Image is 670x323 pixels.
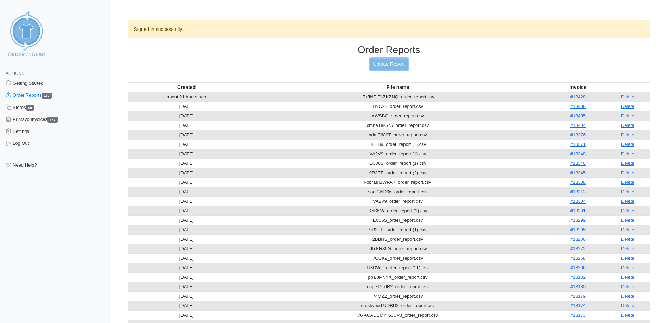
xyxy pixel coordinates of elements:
td: [DATE] [128,263,245,272]
span: 80 [26,105,34,111]
a: #13266 [570,265,586,270]
td: about 21 hours ago [128,92,245,102]
td: [DATE] [128,234,245,244]
a: #13406 [570,104,586,109]
a: Delete [621,189,634,194]
th: Created [128,82,245,92]
a: #13346 [570,161,586,166]
td: HYC28_order_report.csv [245,102,551,111]
td: [DATE] [128,111,245,121]
td: [DATE] [128,253,245,263]
a: #13428 [570,94,586,99]
a: Delete [621,104,634,109]
td: [DATE] [128,215,245,225]
td: [DATE] [128,140,245,149]
a: #13313 [570,189,586,194]
td: cmha 88G75_order_report.csv [245,121,551,130]
a: Delete [621,170,634,175]
a: #13348 [570,151,586,156]
td: [DATE] [128,310,245,320]
td: VA2V9_order_report.csv [245,196,551,206]
a: #13272 [570,246,586,251]
a: Delete [621,113,634,118]
a: #13268 [570,256,586,261]
td: 7CUK9_order_report.csv [245,253,551,263]
a: Delete [621,161,634,166]
a: Delete [621,303,634,308]
h3: Order Reports [128,44,650,56]
td: [DATE] [128,187,245,196]
td: [DATE] [128,291,245,301]
a: #13338 [570,180,586,185]
td: [DATE] [128,301,245,310]
td: 9R3EE_order_report (2).csv [245,168,551,177]
td: cfb KR86G_order_report.csv [245,244,551,253]
a: Delete [621,274,634,280]
span: Actions [6,71,24,76]
td: 74MZZ_order_report.csv [245,291,551,301]
td: crestwood UDBD2_order_report.csv [245,301,551,310]
a: #13371 [570,142,586,147]
td: [DATE] [128,130,245,140]
a: #13299 [570,218,586,223]
span: 137 [42,93,52,99]
a: #13345 [570,170,586,175]
a: Delete [621,284,634,289]
td: [DATE] [128,225,245,234]
td: 76 ACADEMY GJUVJ_order_report.csv [245,310,551,320]
td: [DATE] [128,159,245,168]
td: [DATE] [128,272,245,282]
td: nda E689T_order_report.csv [245,130,551,140]
td: cape DT6R2_order_report.csv [245,282,551,291]
div: Signed in successfully. [128,20,650,38]
a: Delete [621,94,634,99]
td: ECJ6S_order_report.csv [245,215,551,225]
td: IRVINE TI ZKZNQ_order_report.csv [245,92,551,102]
a: Delete [621,227,634,232]
td: XWSBC_order_report.csv [245,111,551,121]
a: Delete [621,246,634,251]
td: [DATE] [128,102,245,111]
a: Delete [621,256,634,261]
a: #13404 [570,123,586,128]
td: [DATE] [128,168,245,177]
a: Delete [621,199,634,204]
a: Delete [621,293,634,299]
td: J8HB9_order_report (1).csv [245,140,551,149]
td: [DATE] [128,177,245,187]
th: Invoice [550,82,605,92]
a: Delete [621,123,634,128]
a: #13173 [570,312,586,318]
a: Delete [621,237,634,242]
td: VA2V9_order_report (1).csv [245,149,551,159]
a: Delete [621,208,634,213]
td: 9R3EE_order_report (1).csv [245,225,551,234]
a: Delete [621,312,634,318]
a: #13179 [570,293,586,299]
a: Delete [621,151,634,156]
a: #13180 [570,284,586,289]
td: [DATE] [128,244,245,253]
td: [DATE] [128,121,245,130]
a: #13295 [570,227,586,232]
a: Upload Report [370,59,408,70]
td: soc GND96_order_report.csv [245,187,551,196]
a: #13174 [570,303,586,308]
td: [DATE] [128,149,245,159]
th: File name [245,82,551,92]
a: #13304 [570,199,586,204]
a: Delete [621,142,634,147]
a: Delete [621,180,634,185]
td: K5SKW_order_report (1).csv [245,206,551,215]
a: Delete [621,265,634,270]
td: ECJ6S_order_report (1).csv [245,159,551,168]
td: [DATE] [128,196,245,206]
td: 2BBHS_order_report.csv [245,234,551,244]
td: [DATE] [128,206,245,215]
td: kobras BWPAK_order_report.csv [245,177,551,187]
a: Delete [621,218,634,223]
td: pba JPNYX_order_report.csv [245,272,551,282]
a: #13405 [570,113,586,118]
td: [DATE] [128,282,245,291]
span: 137 [47,117,58,123]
